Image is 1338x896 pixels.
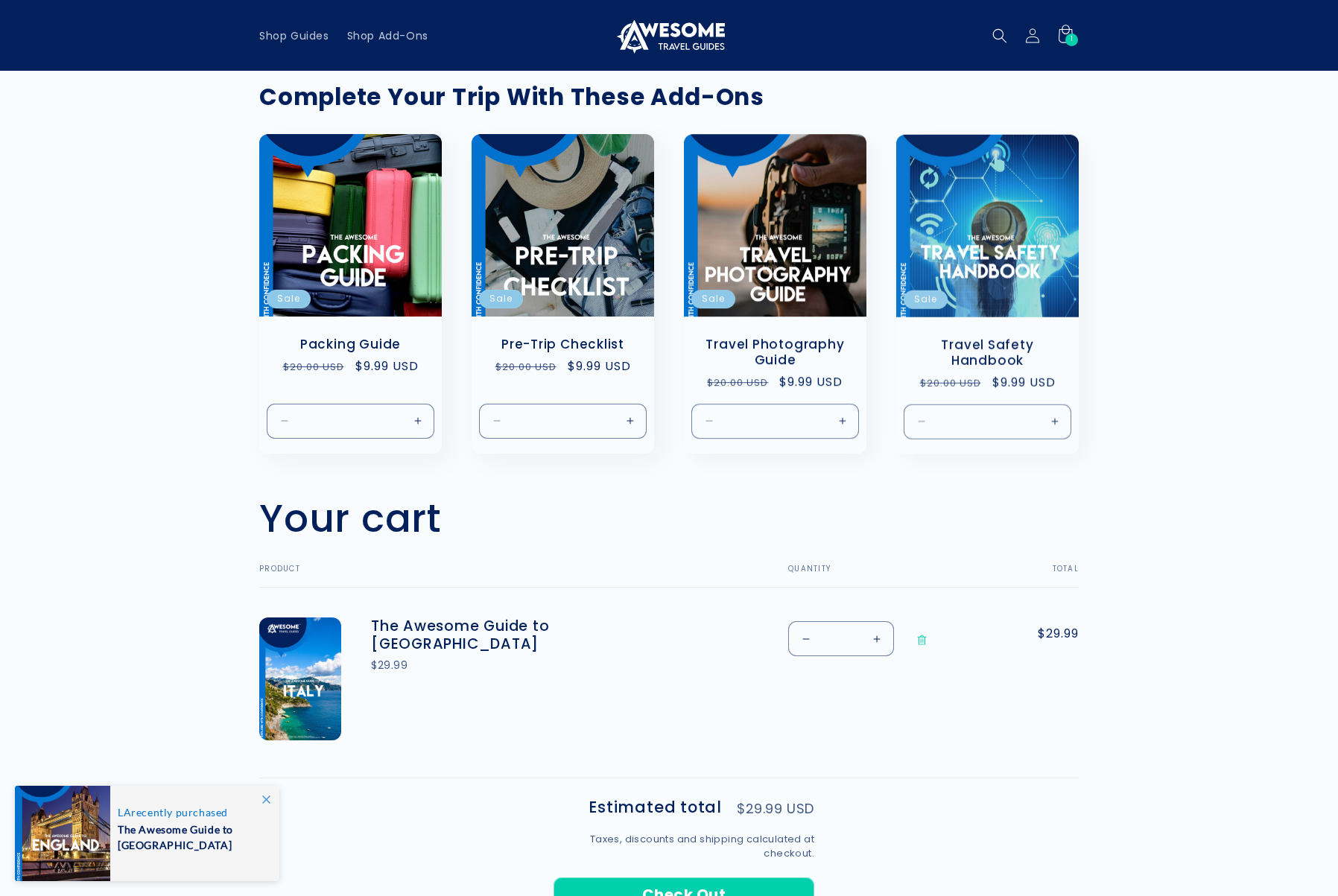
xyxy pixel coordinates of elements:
[983,19,1016,52] summary: Search
[118,806,131,819] span: LA
[486,337,639,352] a: Pre-Trip Checklist
[259,29,329,42] span: Shop Guides
[699,337,852,368] a: Travel Photography Guide
[822,621,860,656] input: Quantity for The Awesome Guide to Italy
[259,495,442,542] h1: Your cart
[274,337,427,352] a: Packing Guide
[613,18,725,54] img: Awesome Travel Guides
[589,800,722,816] h2: Estimated total
[327,403,375,438] input: Quantity for Default Title
[118,819,264,853] span: The Awesome Guide to [GEOGRAPHIC_DATA]
[988,565,1079,588] th: Total
[964,403,1012,438] input: Quantity for Default Title
[1018,625,1079,643] span: $29.99
[539,403,588,438] input: Quantity for Default Title
[751,565,988,588] th: Quantity
[338,20,437,51] a: Shop Add-Ons
[554,832,814,861] small: Taxes, discounts and shipping calculated at checkout.
[371,617,595,653] a: The Awesome Guide to [GEOGRAPHIC_DATA]
[1071,34,1074,46] span: 1
[259,134,1079,454] ul: Slider
[737,802,814,816] p: $29.99 USD
[909,621,935,659] a: Remove The Awesome Guide to Italy
[371,658,595,673] div: $29.99
[608,12,731,59] a: Awesome Travel Guides
[259,565,751,588] th: Product
[911,337,1064,368] a: Travel Safety Handbook
[118,806,264,819] span: recently purchased
[752,403,800,438] input: Quantity for Default Title
[259,80,764,113] strong: Complete Your Trip With These Add-Ons
[250,20,338,51] a: Shop Guides
[347,29,428,42] span: Shop Add-Ons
